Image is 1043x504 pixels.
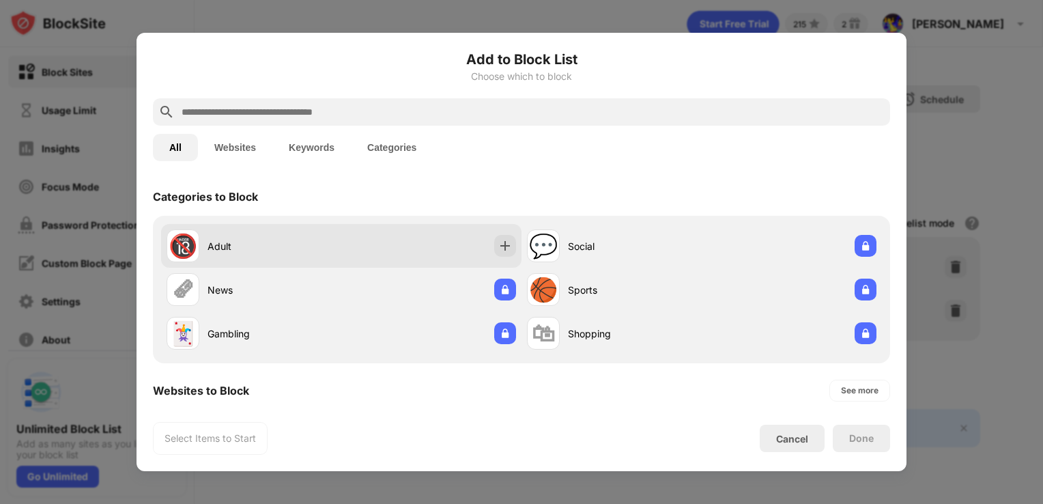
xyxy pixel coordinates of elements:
div: 🔞 [169,232,197,260]
h6: Add to Block List [153,49,890,70]
div: Categories to Block [153,190,258,204]
img: search.svg [158,104,175,120]
div: 🃏 [169,320,197,348]
div: Select Items to Start [165,432,256,445]
div: Websites to Block [153,384,249,397]
div: Sports [568,283,702,297]
div: 🛍 [532,320,555,348]
div: Social [568,239,702,253]
div: News [208,283,341,297]
button: Websites [198,134,272,161]
div: Done [849,433,874,444]
div: Shopping [568,326,702,341]
button: Categories [351,134,433,161]
div: Adult [208,239,341,253]
div: 🏀 [529,276,558,304]
div: 💬 [529,232,558,260]
button: Keywords [272,134,351,161]
div: Cancel [776,433,808,445]
div: See more [841,384,878,397]
div: Choose which to block [153,71,890,82]
div: Gambling [208,326,341,341]
div: 🗞 [171,276,195,304]
button: All [153,134,198,161]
